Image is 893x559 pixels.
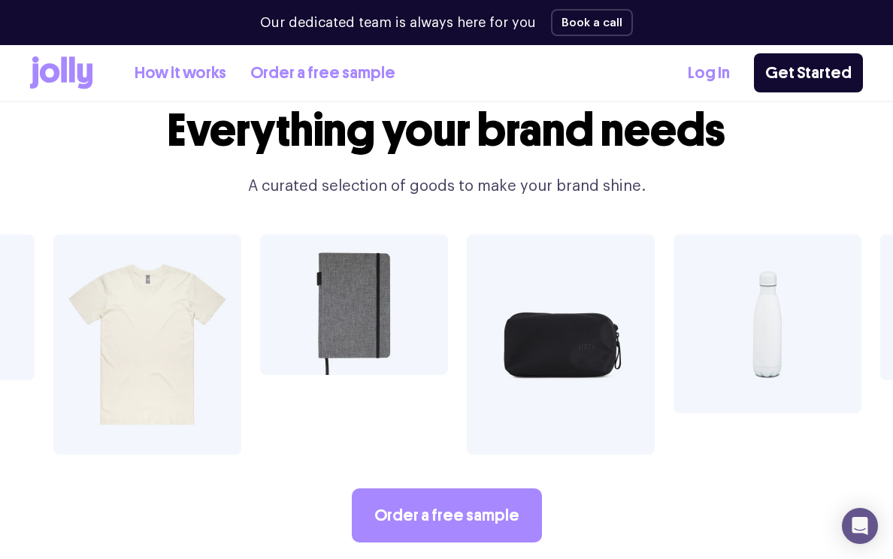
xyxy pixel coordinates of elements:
a: Order a free sample [352,488,542,542]
a: How it works [135,61,226,86]
p: Our dedicated team is always here for you [260,13,536,33]
div: Open Intercom Messenger [842,508,878,544]
p: A curated selection of goods to make your brand shine. [158,174,735,198]
h2: Everything your brand needs [158,105,735,156]
a: Get Started [754,53,863,92]
button: Book a call [551,9,633,36]
a: Log In [688,61,730,86]
a: Order a free sample [250,61,395,86]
